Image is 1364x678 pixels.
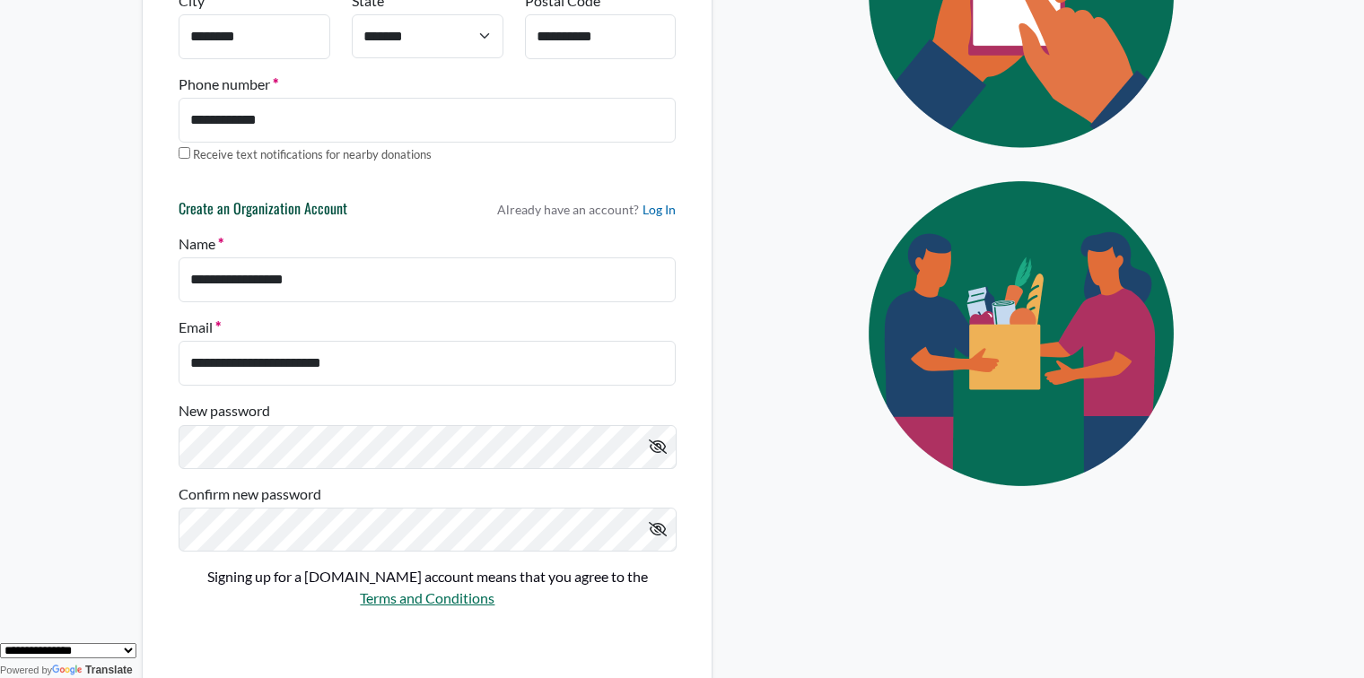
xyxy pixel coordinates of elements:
label: Name [179,233,223,255]
label: Receive text notifications for nearby donations [193,146,432,164]
img: Eye Icon [827,164,1222,502]
label: Phone number [179,74,278,95]
a: Terms and Conditions [360,589,494,606]
label: Email [179,317,221,338]
label: Confirm new password [179,483,321,505]
p: Already have an account? [497,200,676,219]
h6: Create an Organization Account [179,200,347,225]
p: Signing up for a [DOMAIN_NAME] account means that you agree to the [179,566,676,587]
a: Log In [643,200,676,219]
a: Translate [52,664,133,676]
img: Google Translate [52,665,85,677]
label: New password [179,400,270,422]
